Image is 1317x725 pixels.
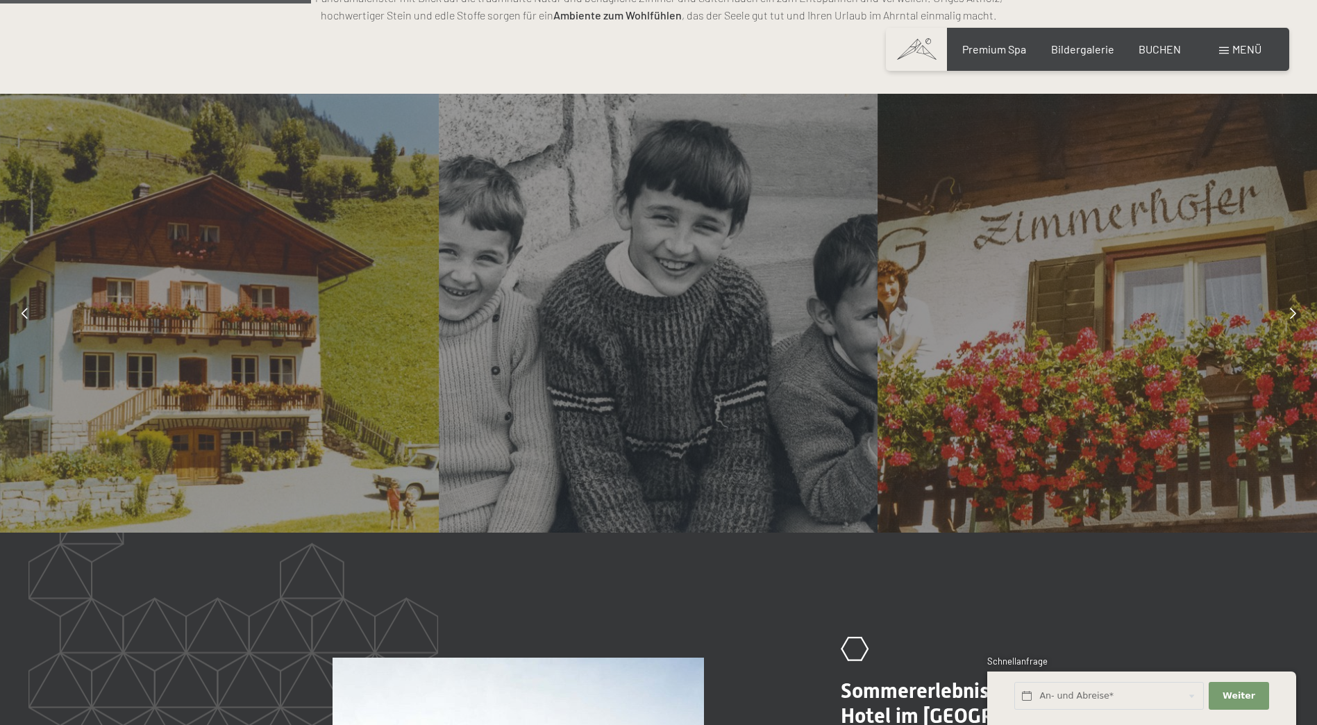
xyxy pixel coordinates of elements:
strong: Ambiente zum Wohlfühlen [553,8,682,22]
a: Bildergalerie [1051,42,1114,56]
span: Menü [1232,42,1261,56]
span: Schnellanfrage [987,656,1048,667]
button: Weiter [1209,682,1268,710]
a: Premium Spa [962,42,1026,56]
span: Weiter [1223,690,1255,702]
a: BUCHEN [1139,42,1181,56]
